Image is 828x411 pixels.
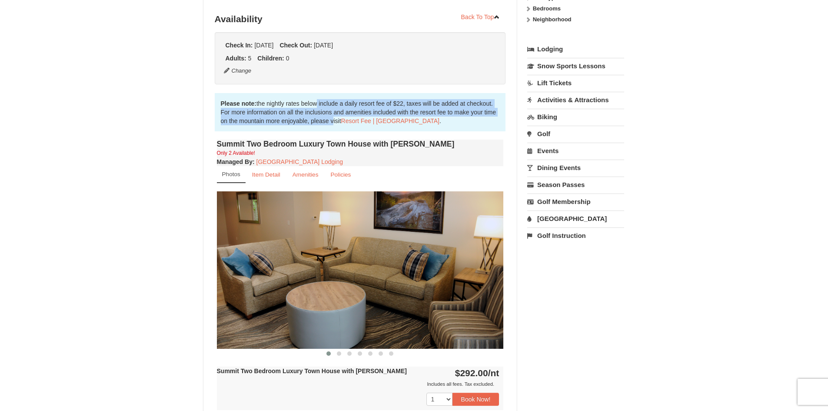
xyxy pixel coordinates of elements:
[254,42,273,49] span: [DATE]
[256,158,343,165] a: [GEOGRAPHIC_DATA] Lodging
[527,160,624,176] a: Dining Events
[217,158,253,165] span: Managed By
[527,75,624,91] a: Lift Tickets
[527,211,624,227] a: [GEOGRAPHIC_DATA]
[217,158,255,165] strong: :
[217,140,504,148] h4: Summit Two Bedroom Luxury Town House with [PERSON_NAME]
[293,171,319,178] small: Amenities
[533,16,572,23] strong: Neighborhood
[252,171,280,178] small: Item Detail
[215,93,506,131] div: the nightly rates below include a daily resort fee of $22, taxes will be added at checkout. For m...
[456,10,506,23] a: Back To Top
[226,55,246,62] strong: Adults:
[527,41,624,57] a: Lodging
[223,66,252,76] button: Change
[455,368,499,378] strong: $292.00
[527,143,624,159] a: Events
[533,5,561,12] strong: Bedrooms
[246,166,286,183] a: Item Detail
[330,171,351,178] small: Policies
[527,126,624,142] a: Golf
[286,55,289,62] span: 0
[287,166,324,183] a: Amenities
[314,42,333,49] span: [DATE]
[527,92,624,108] a: Activities & Attractions
[527,227,624,244] a: Golf Instruction
[248,55,252,62] span: 5
[217,380,499,388] div: Includes all fees. Tax excluded.
[221,100,256,107] strong: Please note:
[215,10,506,28] h3: Availability
[341,117,439,124] a: Resort Fee | [GEOGRAPHIC_DATA]
[222,171,240,177] small: Photos
[217,166,246,183] a: Photos
[279,42,312,49] strong: Check Out:
[452,393,499,406] button: Book Now!
[527,109,624,125] a: Biking
[217,368,407,374] strong: Summit Two Bedroom Luxury Town House with [PERSON_NAME]
[325,166,356,183] a: Policies
[217,191,504,348] img: 18876286-202-fb468a36.png
[226,42,253,49] strong: Check In:
[527,194,624,210] a: Golf Membership
[527,177,624,193] a: Season Passes
[527,58,624,74] a: Snow Sports Lessons
[488,368,499,378] span: /nt
[257,55,284,62] strong: Children:
[217,150,255,156] small: Only 2 Available!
